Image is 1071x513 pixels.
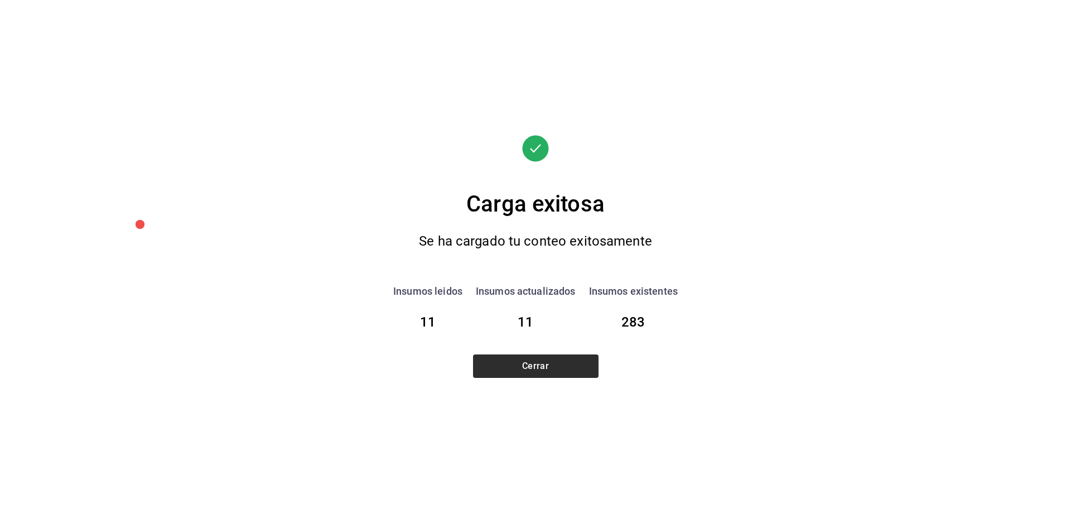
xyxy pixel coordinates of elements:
div: Insumos actualizados [476,284,576,299]
div: Carga exitosa [368,188,703,221]
button: Cerrar [473,354,599,378]
div: 11 [476,312,576,332]
div: Insumos leidos [393,284,462,299]
div: Insumos existentes [589,284,678,299]
div: 283 [589,312,678,332]
div: 11 [393,312,462,332]
div: Se ha cargado tu conteo exitosamente [390,230,681,253]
